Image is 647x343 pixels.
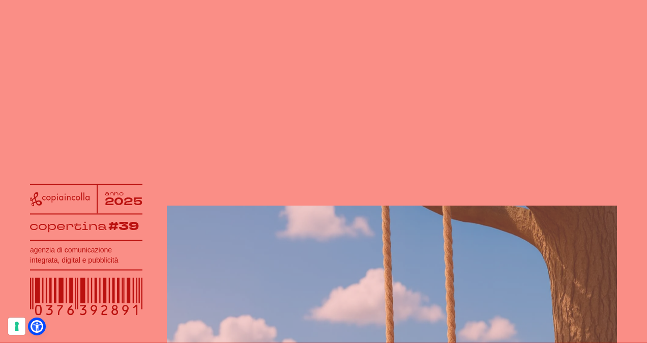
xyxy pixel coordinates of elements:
[31,320,43,333] a: Open Accessibility Menu
[105,194,143,209] tspan: 2025
[105,189,124,197] tspan: anno
[30,245,142,266] h1: agenzia di comunicazione integrata, digital e pubblicità
[110,218,142,235] tspan: #39
[30,219,109,234] tspan: copertina
[8,318,25,335] button: Le tue preferenze relative al consenso per le tecnologie di tracciamento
